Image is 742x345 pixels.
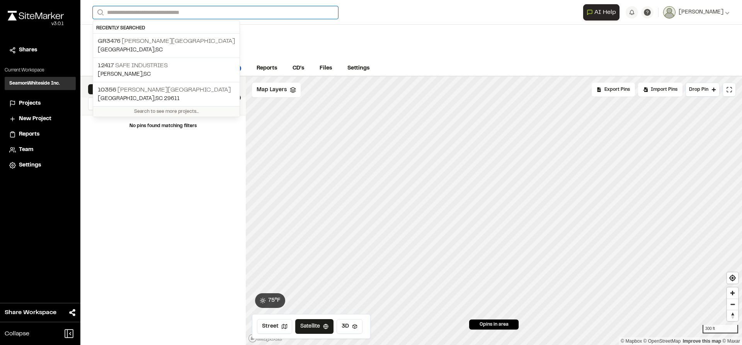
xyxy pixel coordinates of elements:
span: Map Layers [257,86,287,94]
span: Projects [19,99,41,108]
span: No pins found matching filters [129,124,197,128]
span: Team [19,146,33,154]
span: Share Workspace [5,308,56,317]
button: Reset bearing to north [727,310,738,321]
a: Projects [9,99,71,108]
span: Import Pins [651,86,677,93]
canvas: Map [246,76,742,345]
span: New Project [19,115,51,123]
p: [GEOGRAPHIC_DATA] , SC 29611 [98,95,235,103]
span: Shares [19,46,37,54]
p: Safe Industries [98,61,235,70]
a: Map feedback [683,338,721,344]
p: [PERSON_NAME][GEOGRAPHIC_DATA] [98,85,235,95]
p: [GEOGRAPHIC_DATA] , SC [98,46,235,54]
p: [PERSON_NAME][GEOGRAPHIC_DATA] [98,37,235,46]
a: Settings [9,161,71,170]
span: [PERSON_NAME] [679,8,723,17]
span: Drop Pin [689,86,708,93]
button: Street [257,319,292,334]
button: Search [88,97,102,110]
div: 300 ft [703,325,738,333]
a: Maxar [722,338,740,344]
span: Collapse [5,329,29,338]
button: Zoom in [727,287,738,299]
div: No pins available to export [592,83,635,97]
img: User [663,6,676,19]
div: Import Pins into your project [638,83,682,97]
span: Reports [19,130,39,139]
div: Pins [88,84,163,94]
a: Team [9,146,71,154]
button: Zoom out [727,299,738,310]
button: [PERSON_NAME] [663,6,730,19]
span: Export Pins [604,86,630,93]
a: Settings [340,61,377,76]
button: Drop Pin [686,83,720,97]
span: Settings [19,161,41,170]
div: Search to see more projects... [93,106,240,117]
img: rebrand.png [8,11,64,20]
button: 3D [337,319,362,334]
h3: SeamonWhiteside Inc. [9,80,60,87]
a: Reports [9,130,71,139]
a: New Project [9,115,71,123]
a: Reports [249,61,285,76]
div: Oh geez...please don't... [8,20,64,27]
button: Find my location [727,272,738,284]
span: 10356 [98,87,116,93]
a: Files [312,61,340,76]
a: Mapbox logo [248,334,282,343]
span: 0 pins in area [480,321,509,328]
button: 75°F [255,293,285,308]
p: [PERSON_NAME] , SC [98,70,235,79]
div: Recently Searched [93,23,240,34]
span: 75 ° F [268,296,281,305]
a: Mapbox [621,338,642,344]
a: Shares [9,46,71,54]
a: OpenStreetMap [643,338,681,344]
span: GR3476 [98,39,121,44]
a: GR3476 [PERSON_NAME][GEOGRAPHIC_DATA][GEOGRAPHIC_DATA],SC [93,34,240,58]
span: AI Help [594,8,616,17]
button: Search [93,6,107,19]
p: Current Workspace [5,67,76,74]
a: 12417 Safe Industries[PERSON_NAME],SC [93,58,240,82]
button: Open AI Assistant [583,4,619,20]
span: 12417 [98,63,114,68]
button: Satellite [295,319,334,334]
a: CD's [285,61,312,76]
div: Open AI Assistant [583,4,623,20]
a: 10356 [PERSON_NAME][GEOGRAPHIC_DATA][GEOGRAPHIC_DATA],SC 29611 [93,82,240,106]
